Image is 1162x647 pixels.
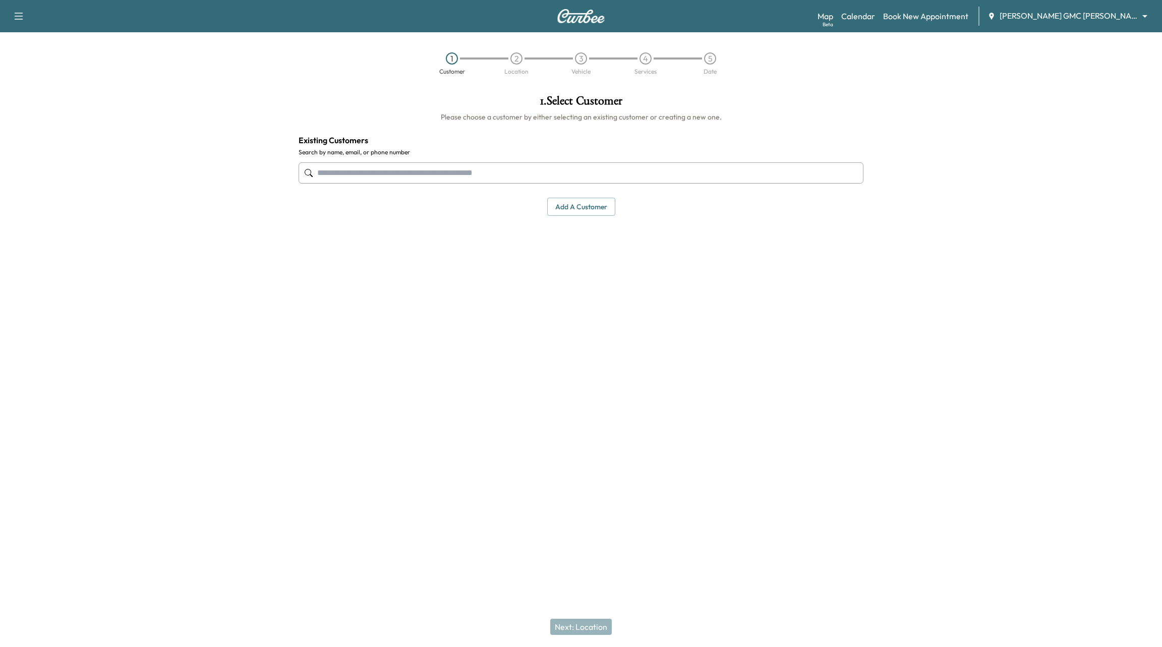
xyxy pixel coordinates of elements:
a: Book New Appointment [883,10,968,22]
button: Add a customer [547,198,615,216]
h1: 1 . Select Customer [299,95,863,112]
label: Search by name, email, or phone number [299,148,863,156]
div: Location [504,69,529,75]
div: Services [634,69,657,75]
div: 1 [446,52,458,65]
h6: Please choose a customer by either selecting an existing customer or creating a new one. [299,112,863,122]
a: Calendar [841,10,875,22]
img: Curbee Logo [557,9,605,23]
div: 2 [510,52,522,65]
div: Customer [439,69,465,75]
h4: Existing Customers [299,134,863,146]
a: MapBeta [818,10,833,22]
div: 5 [704,52,716,65]
span: [PERSON_NAME] GMC [PERSON_NAME] [1000,10,1138,22]
div: Beta [823,21,833,28]
div: 3 [575,52,587,65]
div: Date [704,69,717,75]
div: Vehicle [571,69,591,75]
div: 4 [640,52,652,65]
